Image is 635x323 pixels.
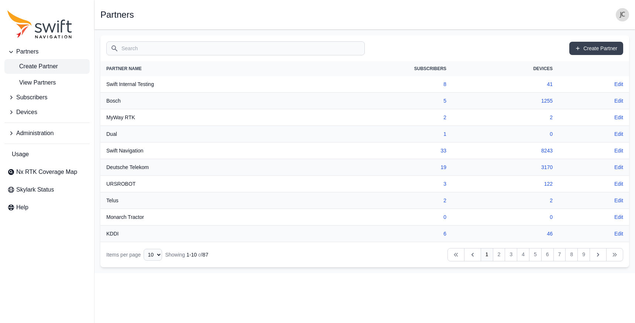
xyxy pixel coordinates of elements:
nav: Table navigation [100,242,629,267]
a: Edit [614,164,623,171]
a: 9 [577,248,590,261]
th: Partner Name [100,61,302,76]
h1: Partners [100,10,134,19]
a: Nx RTK Coverage Map [4,165,90,179]
a: Help [4,200,90,215]
span: Items per page [106,252,141,258]
button: Devices [4,105,90,120]
span: 1 - 10 [186,252,197,258]
th: Subscribers [302,61,452,76]
a: Edit [614,147,623,154]
a: Edit [614,114,623,121]
a: Usage [4,147,90,162]
span: Administration [16,129,54,138]
a: 3170 [541,164,553,170]
a: 0 [550,214,553,220]
span: 87 [203,252,209,258]
th: KDDI [100,226,302,242]
a: Edit [614,97,623,104]
th: Devices [452,61,559,76]
a: 33 [441,148,447,154]
a: 0 [550,131,553,137]
a: Skylark Status [4,182,90,197]
button: Subscribers [4,90,90,105]
span: Nx RTK Coverage Map [16,168,77,176]
a: 46 [547,231,553,237]
a: 6 [443,231,446,237]
img: user photo [616,8,629,21]
a: 6 [541,248,554,261]
a: Create Partner [569,42,623,55]
button: Administration [4,126,90,141]
a: 3 [443,181,446,187]
th: Bosch [100,93,302,109]
span: Usage [12,150,29,159]
a: Edit [614,80,623,88]
a: Edit [614,180,623,188]
a: Edit [614,130,623,138]
a: Edit [614,230,623,237]
span: Help [16,203,28,212]
a: 2 [550,114,553,120]
span: View Partners [7,78,56,87]
a: Edit [614,213,623,221]
span: Partners [16,47,38,56]
a: 1255 [541,98,553,104]
a: Edit [614,197,623,204]
a: 2 [443,114,446,120]
a: 2 [550,197,553,203]
a: 5 [443,98,446,104]
a: 8243 [541,148,553,154]
a: 41 [547,81,553,87]
th: Swift Navigation [100,142,302,159]
a: 0 [443,214,446,220]
a: 122 [544,181,553,187]
th: Dual [100,126,302,142]
a: 1 [481,248,493,261]
th: Deutsche Telekom [100,159,302,176]
a: 8 [565,248,578,261]
span: Devices [16,108,37,117]
a: 2 [443,197,446,203]
th: URSROBOT [100,176,302,192]
input: Search [106,41,365,55]
a: 8 [443,81,446,87]
a: 2 [493,248,505,261]
span: Create Partner [7,62,58,71]
th: Telus [100,192,302,209]
a: 19 [441,164,447,170]
span: Skylark Status [16,185,54,194]
button: Partners [4,44,90,59]
th: Swift Internal Testing [100,76,302,93]
a: create-partner [4,59,90,74]
select: Display Limit [144,249,162,261]
a: 4 [517,248,529,261]
th: Monarch Tractor [100,209,302,226]
a: 3 [505,248,517,261]
a: 1 [443,131,446,137]
span: Subscribers [16,93,47,102]
th: MyWay RTK [100,109,302,126]
a: 5 [529,248,542,261]
a: View Partners [4,75,90,90]
a: 7 [553,248,566,261]
div: Showing of [165,251,208,258]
